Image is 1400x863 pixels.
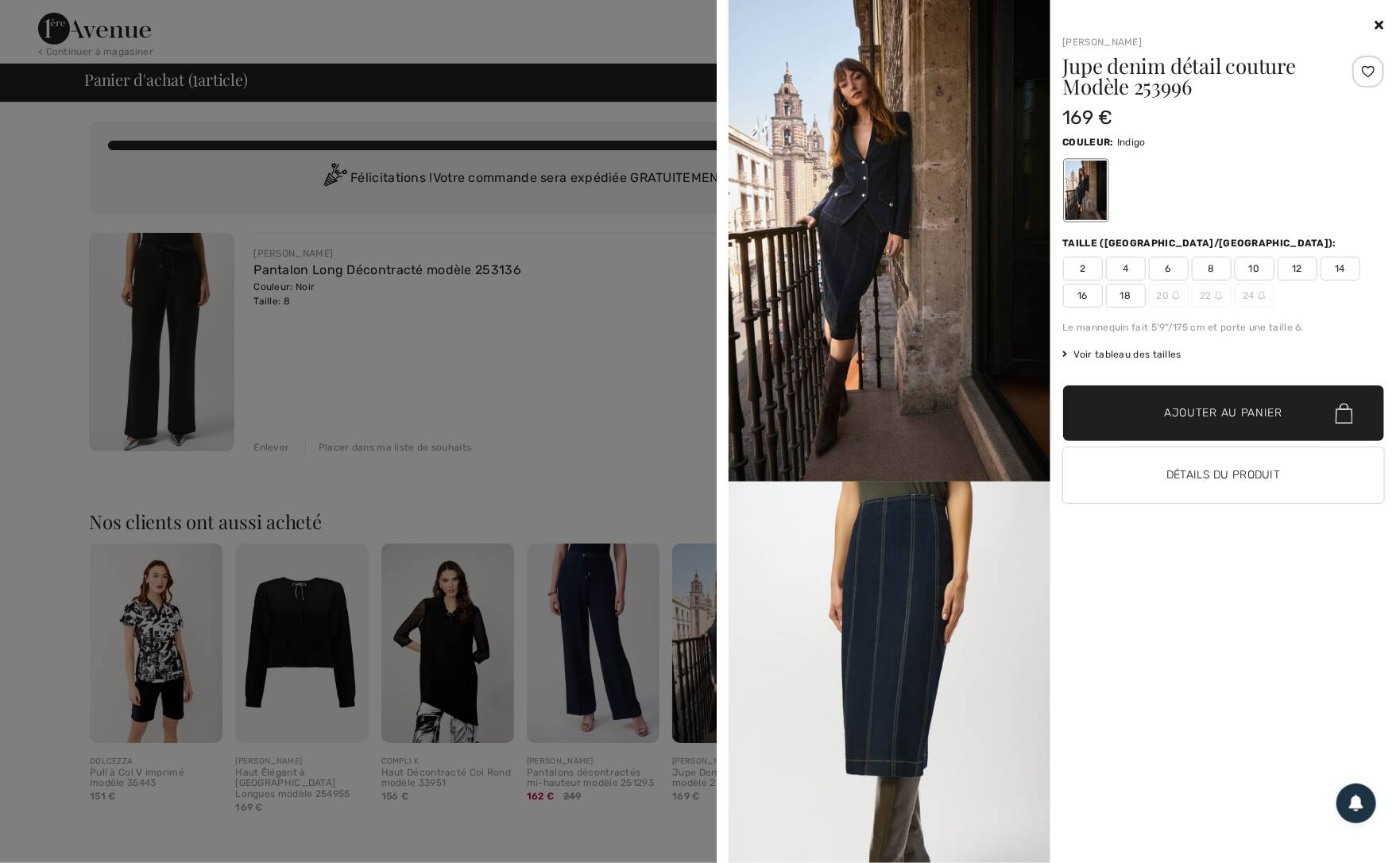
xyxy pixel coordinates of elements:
[1063,37,1143,48] a: [PERSON_NAME]
[1164,405,1282,422] span: Ajouter au panier
[1258,292,1266,300] img: ring-m.svg
[1235,257,1274,281] span: 10
[1106,257,1146,281] span: 4
[1063,284,1103,308] span: 16
[1063,257,1103,281] span: 2
[1336,403,1353,424] img: Bag.svg
[1149,284,1189,308] span: 20
[1321,257,1360,281] span: 14
[1063,347,1182,362] span: Voir tableau des tailles
[1215,292,1223,300] img: ring-m.svg
[1063,236,1340,250] div: Taille ([GEOGRAPHIC_DATA]/[GEOGRAPHIC_DATA]):
[1192,257,1232,281] span: 8
[1063,106,1114,129] span: 169 €
[1235,284,1274,308] span: 24
[1063,320,1385,335] div: Le mannequin fait 5'9"/175 cm et porte une taille 6.
[1063,56,1331,97] h1: Jupe denim détail couture Modèle 253996
[1106,284,1146,308] span: 18
[1063,447,1385,503] button: Détails du produit
[1065,161,1106,220] div: Indigo
[1117,137,1146,148] span: Indigo
[1063,137,1114,148] span: Couleur:
[1172,292,1180,300] img: ring-m.svg
[1063,385,1385,441] button: Ajouter au panier
[1278,257,1317,281] span: 12
[1192,284,1232,308] span: 22
[35,11,68,25] span: Chat
[1149,257,1189,281] span: 6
